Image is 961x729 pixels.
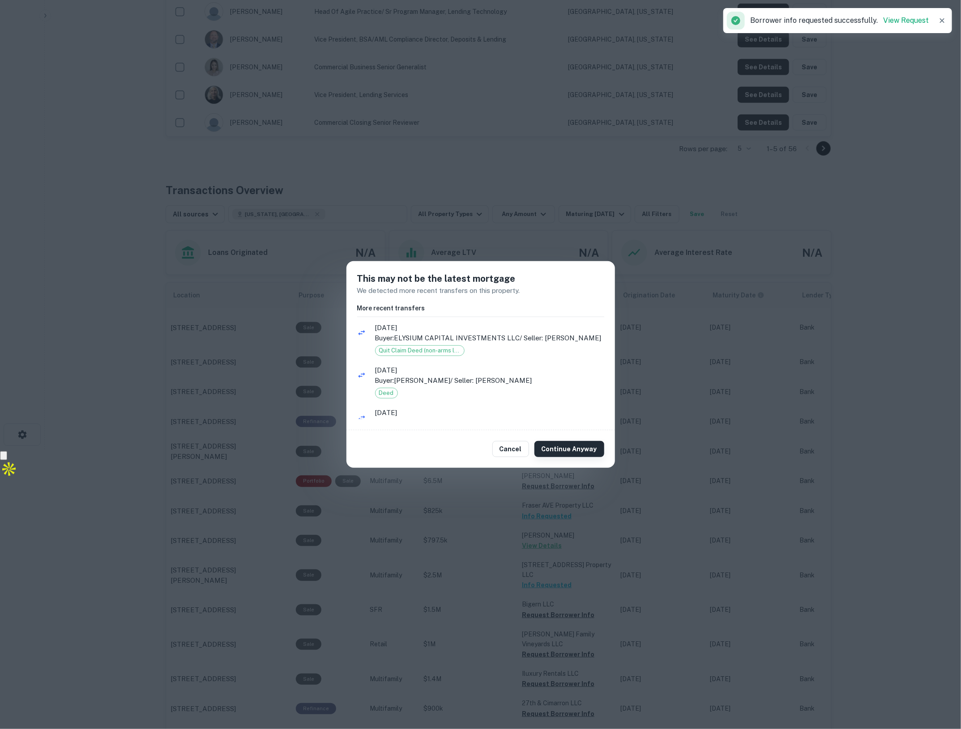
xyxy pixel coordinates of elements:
[357,303,604,313] h6: More recent transfers
[750,15,929,26] p: Borrower info requested successfully.
[375,418,604,429] p: Buyer: [PERSON_NAME] / Seller: BIGERN LLC
[375,407,604,418] span: [DATE]
[916,657,961,700] iframe: Chat Widget
[375,375,604,386] p: Buyer: [PERSON_NAME] / Seller: [PERSON_NAME]
[534,441,604,457] button: Continue Anyway
[492,441,529,457] button: Cancel
[375,345,465,356] div: Quit Claim Deed (non-arms length)
[376,346,464,355] span: Quit Claim Deed (non-arms length)
[375,365,604,376] span: [DATE]
[375,322,604,333] span: [DATE]
[357,272,604,285] h5: This may not be the latest mortgage
[883,16,929,25] a: View Request
[357,285,604,296] p: We detected more recent transfers on this property.
[375,333,604,343] p: Buyer: ELYSIUM CAPITAL INVESTMENTS LLC / Seller: [PERSON_NAME]
[376,389,397,398] span: Deed
[375,388,398,398] div: Deed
